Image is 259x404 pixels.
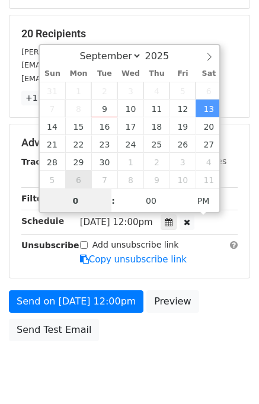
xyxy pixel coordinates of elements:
span: September 9, 2025 [91,100,117,117]
strong: Schedule [21,216,64,226]
span: September 1, 2025 [65,82,91,100]
span: September 6, 2025 [196,82,222,100]
span: Sun [40,70,66,78]
a: Copy unsubscribe link [80,254,187,265]
span: September 10, 2025 [117,100,143,117]
span: September 24, 2025 [117,135,143,153]
span: September 8, 2025 [65,100,91,117]
span: : [111,189,115,213]
input: Minute [115,189,187,213]
span: Mon [65,70,91,78]
span: October 5, 2025 [40,171,66,188]
span: September 7, 2025 [40,100,66,117]
span: October 3, 2025 [170,153,196,171]
span: September 23, 2025 [91,135,117,153]
span: September 4, 2025 [143,82,170,100]
span: September 14, 2025 [40,117,66,135]
span: Wed [117,70,143,78]
span: September 25, 2025 [143,135,170,153]
span: August 31, 2025 [40,82,66,100]
span: September 30, 2025 [91,153,117,171]
span: Sat [196,70,222,78]
small: [EMAIL_ADDRESS][DOMAIN_NAME] [21,74,154,83]
span: September 26, 2025 [170,135,196,153]
span: October 4, 2025 [196,153,222,171]
span: September 2, 2025 [91,82,117,100]
span: October 10, 2025 [170,171,196,188]
span: October 7, 2025 [91,171,117,188]
span: September 20, 2025 [196,117,222,135]
span: September 16, 2025 [91,117,117,135]
a: +17 more [21,91,71,105]
span: October 9, 2025 [143,171,170,188]
a: Preview [146,290,199,313]
h5: 20 Recipients [21,27,238,40]
span: Fri [170,70,196,78]
label: Add unsubscribe link [92,239,179,251]
span: September 13, 2025 [196,100,222,117]
span: October 2, 2025 [143,153,170,171]
span: Click to toggle [187,189,220,213]
a: Send on [DATE] 12:00pm [9,290,143,313]
span: September 15, 2025 [65,117,91,135]
span: September 28, 2025 [40,153,66,171]
span: September 19, 2025 [170,117,196,135]
h5: Advanced [21,136,238,149]
span: September 18, 2025 [143,117,170,135]
input: Year [142,50,184,62]
span: September 3, 2025 [117,82,143,100]
span: [DATE] 12:00pm [80,217,153,227]
span: September 29, 2025 [65,153,91,171]
strong: Tracking [21,157,61,166]
iframe: Chat Widget [200,347,259,404]
strong: Unsubscribe [21,241,79,250]
span: Tue [91,70,117,78]
small: [PERSON_NAME][EMAIL_ADDRESS][DOMAIN_NAME] [21,47,216,56]
span: October 11, 2025 [196,171,222,188]
a: Send Test Email [9,319,99,341]
span: September 12, 2025 [170,100,196,117]
span: Thu [143,70,170,78]
span: September 22, 2025 [65,135,91,153]
span: October 8, 2025 [117,171,143,188]
span: September 11, 2025 [143,100,170,117]
input: Hour [40,189,112,213]
span: September 17, 2025 [117,117,143,135]
span: September 21, 2025 [40,135,66,153]
small: [EMAIL_ADDRESS][DOMAIN_NAME] [21,60,154,69]
span: October 1, 2025 [117,153,143,171]
strong: Filters [21,194,52,203]
span: September 27, 2025 [196,135,222,153]
span: September 5, 2025 [170,82,196,100]
span: October 6, 2025 [65,171,91,188]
